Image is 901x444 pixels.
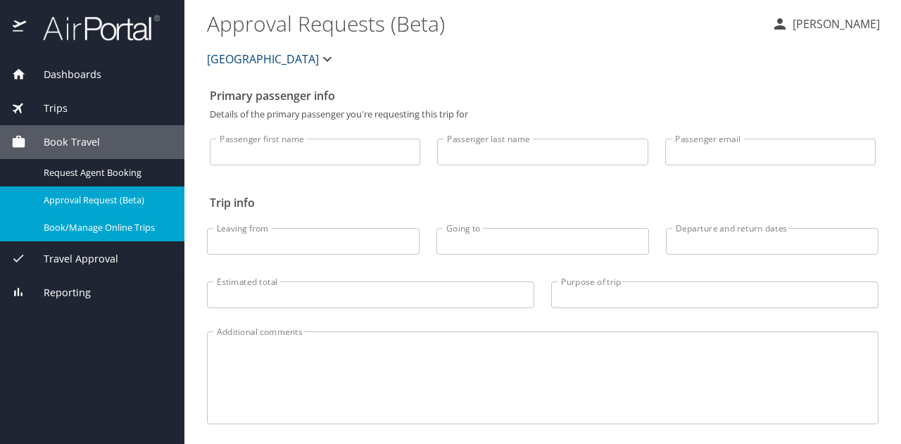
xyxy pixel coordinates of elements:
span: [GEOGRAPHIC_DATA] [207,49,319,69]
h2: Trip info [210,191,876,214]
span: Travel Approval [26,251,118,267]
button: [GEOGRAPHIC_DATA] [201,45,341,73]
span: Approval Request (Beta) [44,194,168,207]
span: Request Agent Booking [44,166,168,179]
span: Dashboards [26,67,101,82]
p: [PERSON_NAME] [788,15,880,32]
img: icon-airportal.png [13,14,27,42]
button: [PERSON_NAME] [766,11,886,37]
span: Book Travel [26,134,100,150]
span: Reporting [26,285,91,300]
h1: Approval Requests (Beta) [207,1,760,45]
p: Details of the primary passenger you're requesting this trip for [210,110,876,119]
h2: Primary passenger info [210,84,876,107]
span: Book/Manage Online Trips [44,221,168,234]
span: Trips [26,101,68,116]
img: airportal-logo.png [27,14,160,42]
